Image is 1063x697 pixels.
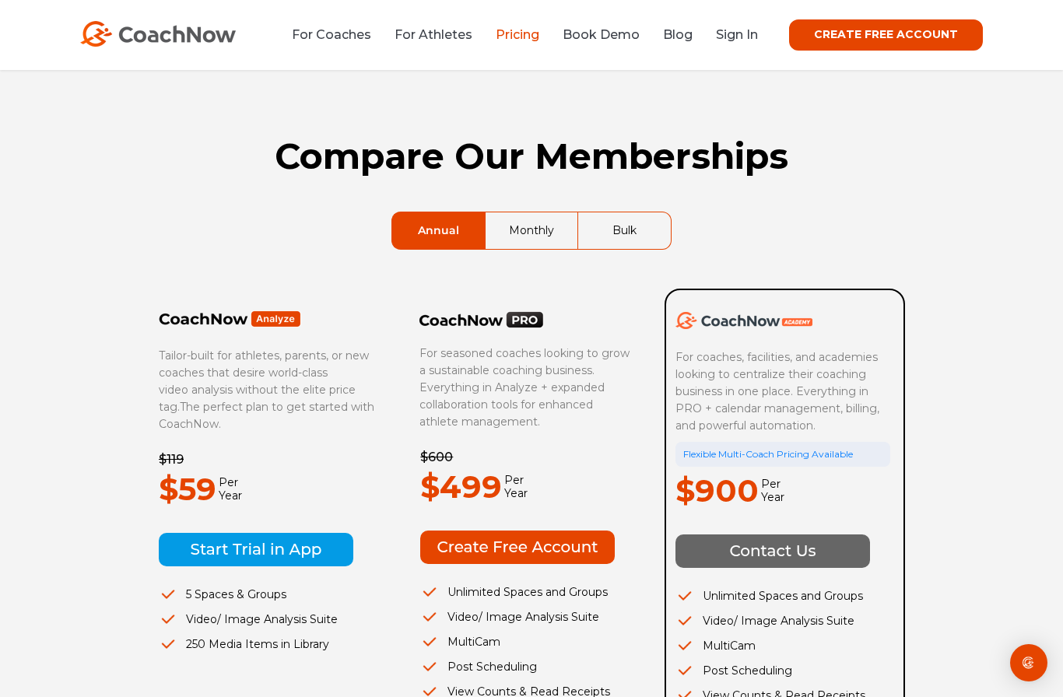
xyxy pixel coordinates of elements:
[675,612,890,629] li: Video/ Image Analysis Suite
[420,633,635,650] li: MultiCam
[675,637,890,654] li: MultiCam
[159,465,216,513] p: $59
[675,467,759,515] p: $900
[159,611,374,628] li: Video/ Image Analysis Suite
[496,27,539,42] a: Pricing
[158,135,905,177] h1: Compare Our Memberships
[675,312,812,329] img: CoachNow Academy Logo
[292,27,371,42] a: For Coaches
[675,587,890,604] li: Unlimited Spaces and Groups
[419,345,634,430] p: For seasoned coaches looking to grow a sustainable coaching business. Everything in Analyze + exp...
[563,27,640,42] a: Book Demo
[159,400,374,431] span: The perfect plan to get started with CoachNow.
[789,19,983,51] a: CREATE FREE ACCOUNT
[392,212,485,249] a: Annual
[159,310,301,327] img: Frame
[420,463,502,511] p: $499
[759,478,784,504] span: Per Year
[419,311,544,328] img: CoachNow PRO Logo Black
[420,608,635,625] li: Video/ Image Analysis Suite
[502,474,528,500] span: Per Year
[486,212,577,249] a: Monthly
[159,636,374,653] li: 250 Media Items in Library
[675,442,890,467] div: Flexible Multi-Coach Pricing Available
[80,21,236,47] img: CoachNow Logo
[159,533,353,566] img: Start Trial in App
[216,476,242,503] span: Per Year
[159,586,374,603] li: 5 Spaces & Groups
[675,534,870,568] img: Contact Us
[420,583,635,601] li: Unlimited Spaces and Groups
[395,27,472,42] a: For Athletes
[159,348,369,414] span: Tailor-built for athletes, parents, or new coaches that desire world-class video analysis without...
[716,27,758,42] a: Sign In
[420,531,615,564] img: Create Free Account
[420,658,635,675] li: Post Scheduling
[1010,644,1047,681] div: Open Intercom Messenger
[663,27,693,42] a: Blog
[675,350,882,433] span: For coaches, facilities, and academies looking to centralize their coaching business in one place...
[675,662,890,679] li: Post Scheduling
[420,450,453,464] del: $600
[578,212,671,249] a: Bulk
[159,452,184,467] del: $119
